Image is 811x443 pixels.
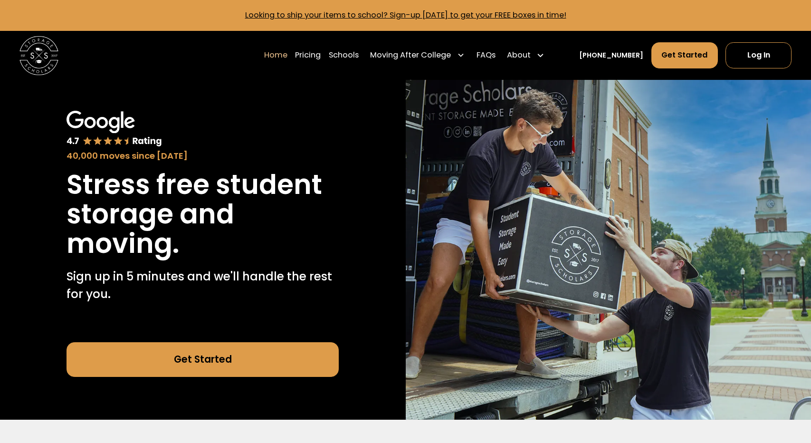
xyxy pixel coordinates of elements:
[67,342,339,377] a: Get Started
[264,42,287,69] a: Home
[295,42,321,69] a: Pricing
[67,149,339,163] div: 40,000 moves since [DATE]
[507,49,531,61] div: About
[67,170,339,259] h1: Stress free student storage and moving.
[67,268,339,303] p: Sign up in 5 minutes and we'll handle the rest for you.
[477,42,496,69] a: FAQs
[67,111,162,147] img: Google 4.7 star rating
[19,36,58,75] img: Storage Scholars main logo
[651,42,718,68] a: Get Started
[329,42,359,69] a: Schools
[725,42,792,68] a: Log In
[245,10,566,20] a: Looking to ship your items to school? Sign-up [DATE] to get your FREE boxes in time!
[579,50,643,60] a: [PHONE_NUMBER]
[370,49,451,61] div: Moving After College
